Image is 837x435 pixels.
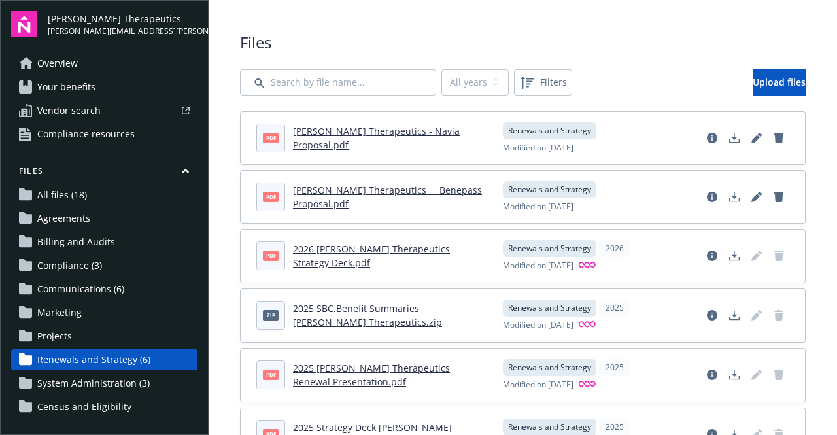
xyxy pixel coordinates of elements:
span: Edit document [746,364,767,385]
a: View file details [702,305,723,326]
a: View file details [702,364,723,385]
span: Modified on [DATE] [503,201,573,213]
span: Renewals and Strategy [508,421,591,433]
div: 2025 [599,300,630,317]
a: 2025 [PERSON_NAME] Therapeutics Renewal Presentation.pdf [293,362,450,388]
a: Edit document [746,186,767,207]
span: pdf [263,192,279,201]
span: Vendor search [37,100,101,121]
span: Files [240,31,806,54]
div: 2025 [599,359,630,376]
button: [PERSON_NAME] Therapeutics[PERSON_NAME][EMAIL_ADDRESS][PERSON_NAME][DOMAIN_NAME] [48,11,197,37]
span: Modified on [DATE] [503,260,573,272]
a: Agreements [11,208,197,229]
a: System Administration (3) [11,373,197,394]
span: Delete document [768,245,789,266]
a: Billing and Audits [11,232,197,252]
span: Delete document [768,305,789,326]
span: Renewals and Strategy (6) [37,349,150,370]
span: [PERSON_NAME][EMAIL_ADDRESS][PERSON_NAME][DOMAIN_NAME] [48,26,197,37]
a: Compliance resources [11,124,197,145]
a: Your benefits [11,77,197,97]
a: View file details [702,186,723,207]
span: Agreements [37,208,90,229]
span: Edit document [746,245,767,266]
a: Download document [724,305,745,326]
span: Modified on [DATE] [503,319,573,332]
a: View file details [702,245,723,266]
span: Modified on [DATE] [503,142,573,154]
span: Renewals and Strategy [508,184,591,196]
span: Overview [37,53,78,74]
span: Marketing [37,302,82,323]
a: Marketing [11,302,197,323]
input: Search by file name... [240,69,436,96]
a: Delete document [768,128,789,148]
span: Filters [517,72,570,93]
a: Projects [11,326,197,347]
a: Delete document [768,186,789,207]
a: Edit document [746,128,767,148]
a: Overview [11,53,197,74]
span: Renewals and Strategy [508,125,591,137]
span: Compliance resources [37,124,135,145]
span: Compliance (3) [37,255,102,276]
span: Projects [37,326,72,347]
a: 2026 [PERSON_NAME] Therapeutics Strategy Deck.pdf [293,243,450,269]
span: Census and Eligibility [37,396,131,417]
a: [PERSON_NAME] Therapeutics __ Benepass Proposal.pdf [293,184,482,210]
a: Vendor search [11,100,197,121]
a: Compliance (3) [11,255,197,276]
a: Renewals and Strategy (6) [11,349,197,370]
a: Download document [724,186,745,207]
span: pdf [263,251,279,260]
span: Modified on [DATE] [503,379,573,391]
span: Filters [540,75,567,89]
a: 2025 SBC.Benefit Summaries [PERSON_NAME] Therapeutics.zip [293,302,442,328]
a: Upload files [753,69,806,96]
a: Communications (6) [11,279,197,300]
img: navigator-logo.svg [11,11,37,37]
span: All files (18) [37,184,87,205]
a: Download document [724,128,745,148]
span: Edit document [746,305,767,326]
a: View file details [702,128,723,148]
a: Download document [724,364,745,385]
span: pdf [263,133,279,143]
button: Files [11,165,197,182]
a: Census and Eligibility [11,396,197,417]
span: zip [263,310,279,320]
a: Download document [724,245,745,266]
span: Communications (6) [37,279,124,300]
span: Renewals and Strategy [508,302,591,314]
a: [PERSON_NAME] Therapeutics - Navia Proposal.pdf [293,125,460,151]
span: System Administration (3) [37,373,150,394]
a: All files (18) [11,184,197,205]
span: Billing and Audits [37,232,115,252]
span: Your benefits [37,77,95,97]
span: Renewals and Strategy [508,243,591,254]
span: [PERSON_NAME] Therapeutics [48,12,197,26]
span: Delete document [768,364,789,385]
div: 2026 [599,240,630,257]
span: Renewals and Strategy [508,362,591,374]
span: pdf [263,370,279,379]
button: Filters [514,69,572,96]
span: Upload files [753,76,806,88]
